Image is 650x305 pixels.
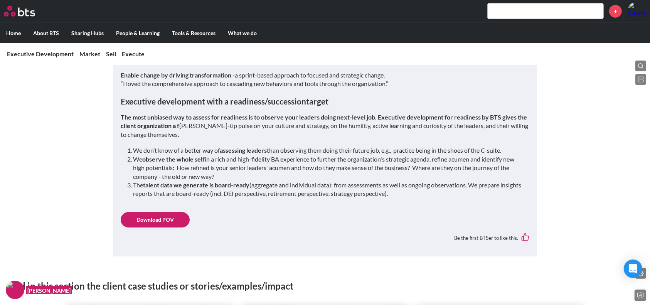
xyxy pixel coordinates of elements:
label: What we do [222,23,263,43]
strong: Enable change by driving transformation - [121,71,235,79]
strong: Executive development with a readiness/succession [121,96,306,106]
strong: observe the whole self [142,155,205,163]
li: We don’t know of a better way of than observing them doing their future job, e.g., practice being... [133,146,523,155]
a: Market [79,50,100,57]
a: Profile [628,2,646,20]
a: Go home [4,6,49,17]
div: Be the first BTSer to like this. [121,227,529,249]
li: The (aggregate and individual data): from assessments as well as ongoing observations. We prepare... [133,181,523,198]
strong: talent data we generate is board-ready [143,181,249,189]
li: We in a rich and high-fidelity BA experience to further the organization's strategic agenda, refi... [133,155,523,181]
a: Sell [106,50,116,57]
label: Sharing Hubs [65,23,110,43]
div: Open Intercom Messenger [624,260,642,278]
h4: target [121,96,529,107]
button: Edit page layout [635,74,646,85]
strong: The most unbiased way to assess for readiness is to observe your leaders doing next-level job. Ex... [121,113,527,129]
em: “I loved the comprehensive approach to cascading new behaviors and tools through the organization.” [121,80,388,87]
img: BTS Logo [4,6,35,17]
strong: assessing leaders [220,147,267,154]
a: + [609,5,622,18]
label: About BTS [27,23,65,43]
p: [PERSON_NAME]-tip pulse on your culture and strategy, on the humility, active learning and curios... [121,113,529,139]
label: People & Learning [110,23,166,43]
img: F [6,281,24,299]
a: Execute [122,50,145,57]
a: Executive Development [7,50,74,57]
label: Tools & Resources [166,23,222,43]
img: Carolina Sevilla [628,2,646,20]
a: Download POV [121,212,190,227]
figcaption: [PERSON_NAME] [26,286,72,295]
p: a sprint-based approach to focused and strategic change. [121,71,529,88]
